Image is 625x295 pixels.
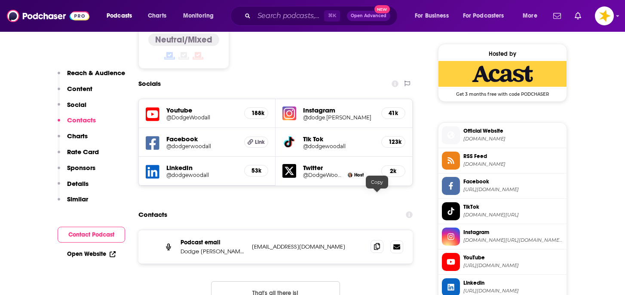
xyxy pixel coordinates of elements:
[155,34,212,45] h4: Neutral/Mixed
[463,237,563,243] span: instagram.com/dodge.woodall
[181,239,245,246] p: Podcast email
[463,161,563,167] span: feeds.acast.com
[347,11,390,21] button: Open AdvancedNew
[166,135,237,143] h5: Facebook
[523,10,537,22] span: More
[166,106,237,114] h5: Youtube
[67,195,88,203] p: Similar
[571,9,585,23] a: Show notifications dropdown
[463,136,563,142] span: DodgeWoodall.com
[389,138,398,146] h5: 123k
[442,228,563,246] a: Instagram[DOMAIN_NAME][URL][DOMAIN_NAME][PERSON_NAME]
[438,87,567,97] span: Get 3 months free with code PODCHASER
[67,116,96,124] p: Contacts
[389,109,398,117] h5: 41k
[148,10,166,22] span: Charts
[595,6,614,25] img: User Profile
[517,9,548,23] button: open menu
[366,176,388,189] div: Copy
[438,61,567,96] a: Acast Deal: Get 3 months free with code PODCHASER
[303,114,374,121] a: @dodge.[PERSON_NAME]
[463,288,563,294] span: https://www.linkedin.com/in/dodgewoodall
[58,179,89,195] button: Details
[438,50,567,58] div: Hosted by
[142,9,172,23] a: Charts
[595,6,614,25] button: Show profile menu
[244,137,268,148] a: Link
[58,85,92,100] button: Content
[282,106,296,120] img: iconImage
[463,203,563,211] span: TikTok
[67,164,95,172] p: Sponsors
[463,254,563,262] span: YouTube
[166,164,237,172] h5: LinkedIn
[303,135,374,143] h5: Tik Tok
[409,9,460,23] button: open menu
[463,212,563,218] span: tiktok.com/@dodgewoodall
[251,167,261,174] h5: 53k
[351,14,386,18] span: Open Advanced
[107,10,132,22] span: Podcasts
[457,9,517,23] button: open menu
[138,207,167,223] h2: Contacts
[463,178,563,186] span: Facebook
[595,6,614,25] span: Logged in as Spreaker_Prime
[166,114,237,121] a: @DodgeWoodall
[463,262,563,269] span: https://www.youtube.com/@DodgeWoodall
[166,143,237,149] a: @dodgerwoodall
[255,139,265,146] span: Link
[58,164,95,179] button: Sponsors
[67,85,92,93] p: Content
[463,186,563,193] span: https://www.facebook.com/dodgerwoodall
[67,69,125,77] p: Reach & Audience
[67,179,89,188] p: Details
[58,100,86,116] button: Social
[181,248,245,255] p: Dodge [PERSON_NAME]
[251,109,261,117] h5: 188k
[463,10,504,22] span: For Podcasters
[463,228,563,236] span: Instagram
[239,6,406,26] div: Search podcasts, credits, & more...
[183,10,214,22] span: Monitoring
[438,61,567,87] img: Acast Deal: Get 3 months free with code PODCHASER
[348,173,352,177] img: Dodge Woodall
[415,10,449,22] span: For Business
[101,9,143,23] button: open menu
[550,9,564,23] a: Show notifications dropdown
[67,132,88,140] p: Charts
[58,195,88,211] button: Similar
[374,5,390,13] span: New
[442,253,563,271] a: YouTube[URL][DOMAIN_NAME]
[303,106,374,114] h5: Instagram
[354,172,364,178] span: Host
[254,9,324,23] input: Search podcasts, credits, & more...
[166,172,237,178] a: @dodgewoodall
[463,127,563,135] span: Official Website
[58,132,88,148] button: Charts
[442,152,563,170] a: RSS Feed[DOMAIN_NAME]
[252,243,364,250] p: [EMAIL_ADDRESS][DOMAIN_NAME]
[58,116,96,132] button: Contacts
[67,100,86,109] p: Social
[442,202,563,220] a: TikTok[DOMAIN_NAME][URL]
[303,143,374,149] a: @dodgewoodall
[442,177,563,195] a: Facebook[URL][DOMAIN_NAME]
[463,152,563,160] span: RSS Feed
[58,69,125,85] button: Reach & Audience
[67,148,99,156] p: Rate Card
[58,227,125,243] button: Contact Podcast
[58,148,99,164] button: Rate Card
[463,279,563,287] span: Linkedin
[138,76,161,92] h2: Socials
[303,172,344,178] a: @DodgeWoodall
[442,126,563,144] a: Official Website[DOMAIN_NAME]
[177,9,225,23] button: open menu
[7,8,89,24] img: Podchaser - Follow, Share and Rate Podcasts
